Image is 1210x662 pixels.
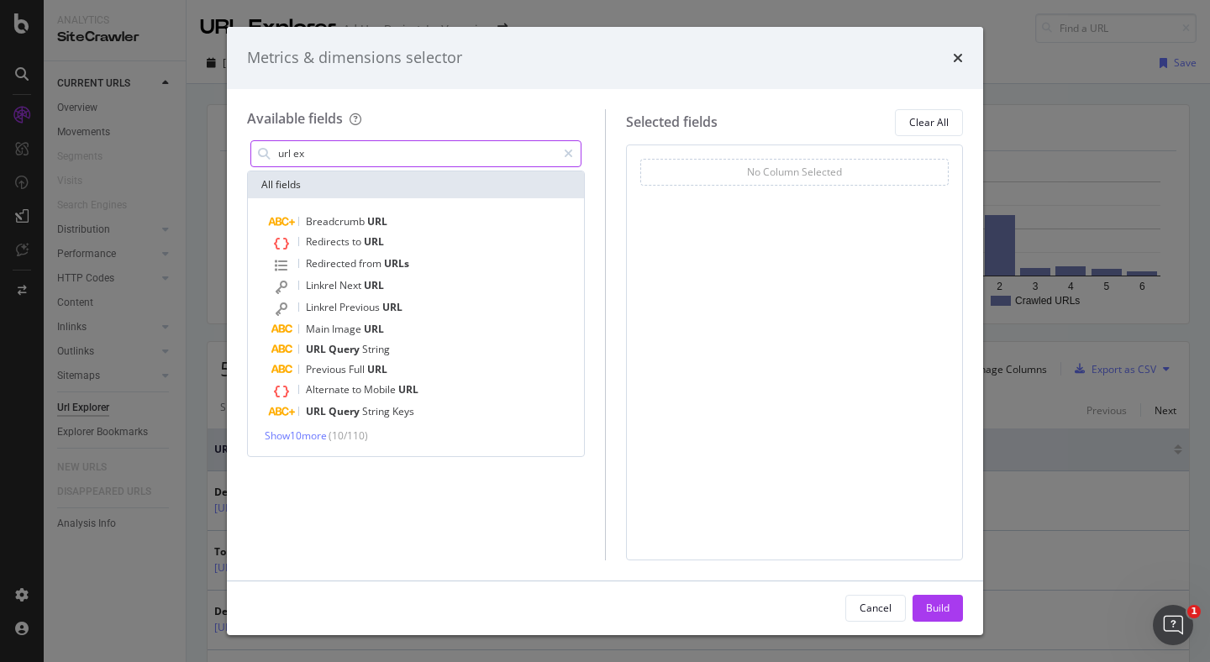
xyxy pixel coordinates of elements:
[398,382,418,397] span: URL
[382,300,402,314] span: URL
[364,322,384,336] span: URL
[247,47,462,69] div: Metrics & dimensions selector
[248,171,584,198] div: All fields
[306,214,367,229] span: Breadcrumb
[306,404,329,418] span: URL
[227,27,983,635] div: modal
[1153,605,1193,645] iframe: Intercom live chat
[384,256,409,271] span: URLs
[362,404,392,418] span: String
[364,278,384,292] span: URL
[332,322,364,336] span: Image
[359,256,384,271] span: from
[392,404,414,418] span: Keys
[626,113,718,132] div: Selected fields
[352,382,364,397] span: to
[860,601,892,615] div: Cancel
[367,214,387,229] span: URL
[364,234,384,249] span: URL
[909,115,949,129] div: Clear All
[306,382,352,397] span: Alternate
[329,342,362,356] span: Query
[247,109,343,128] div: Available fields
[913,595,963,622] button: Build
[306,300,339,314] span: Linkrel
[352,234,364,249] span: to
[339,300,382,314] span: Previous
[276,141,556,166] input: Search by field name
[845,595,906,622] button: Cancel
[895,109,963,136] button: Clear All
[329,428,368,443] span: ( 10 / 110 )
[306,322,332,336] span: Main
[364,382,398,397] span: Mobile
[306,362,349,376] span: Previous
[339,278,364,292] span: Next
[306,256,359,271] span: Redirected
[306,234,352,249] span: Redirects
[747,165,842,179] div: No Column Selected
[349,362,367,376] span: Full
[953,47,963,69] div: times
[329,404,362,418] span: Query
[926,601,950,615] div: Build
[265,428,327,443] span: Show 10 more
[306,342,329,356] span: URL
[306,278,339,292] span: Linkrel
[367,362,387,376] span: URL
[362,342,390,356] span: String
[1187,605,1201,618] span: 1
